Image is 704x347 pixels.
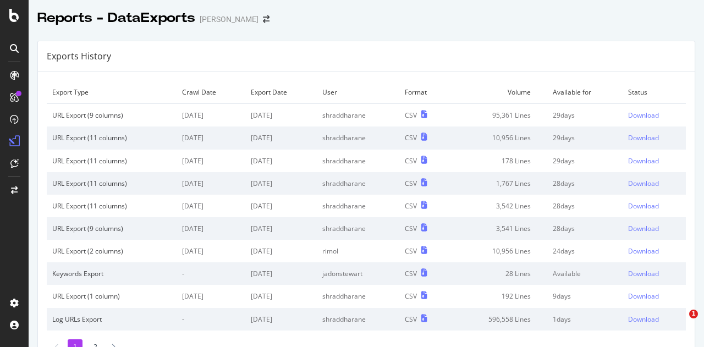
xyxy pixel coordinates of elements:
div: Download [628,133,659,142]
div: URL Export (1 column) [52,291,171,301]
td: [DATE] [245,308,317,331]
td: shraddharane [317,195,399,217]
div: URL Export (11 columns) [52,156,171,166]
td: Format [399,81,450,104]
td: 28 Lines [450,262,547,285]
a: Download [628,246,680,256]
td: [DATE] [245,172,317,195]
td: 10,956 Lines [450,126,547,149]
div: CSV [405,133,417,142]
a: Download [628,201,680,211]
div: CSV [405,201,417,211]
td: [DATE] [245,150,317,172]
div: Download [628,246,659,256]
td: 596,558 Lines [450,308,547,331]
td: shraddharane [317,285,399,307]
div: CSV [405,156,417,166]
td: 1 days [547,308,622,331]
td: [DATE] [245,285,317,307]
td: [DATE] [245,217,317,240]
a: Download [628,156,680,166]
td: [DATE] [177,172,245,195]
td: 9 days [547,285,622,307]
td: 1,767 Lines [450,172,547,195]
td: 3,541 Lines [450,217,547,240]
td: shraddharane [317,104,399,127]
td: [DATE] [177,195,245,217]
td: [DATE] [177,217,245,240]
div: CSV [405,111,417,120]
td: 95,361 Lines [450,104,547,127]
td: 29 days [547,104,622,127]
td: [DATE] [177,240,245,262]
div: URL Export (9 columns) [52,111,171,120]
div: Reports - DataExports [37,9,195,27]
td: Volume [450,81,547,104]
td: [DATE] [177,104,245,127]
a: Download [628,269,680,278]
td: jadonstewart [317,262,399,285]
td: [DATE] [177,285,245,307]
td: 24 days [547,240,622,262]
div: Exports History [47,50,111,63]
a: Download [628,315,680,324]
td: User [317,81,399,104]
td: 178 Lines [450,150,547,172]
div: Download [628,111,659,120]
td: 29 days [547,150,622,172]
div: CSV [405,315,417,324]
div: CSV [405,291,417,301]
div: Log URLs Export [52,315,171,324]
div: URL Export (11 columns) [52,179,171,188]
div: [PERSON_NAME] [200,14,258,25]
div: Download [628,201,659,211]
td: shraddharane [317,150,399,172]
div: Download [628,179,659,188]
td: - [177,308,245,331]
td: Status [623,81,686,104]
td: rimol [317,240,399,262]
td: [DATE] [177,126,245,149]
td: 192 Lines [450,285,547,307]
a: Download [628,224,680,233]
div: URL Export (2 columns) [52,246,171,256]
td: Crawl Date [177,81,245,104]
div: Download [628,291,659,301]
td: shraddharane [317,172,399,195]
td: [DATE] [245,104,317,127]
td: 28 days [547,195,622,217]
td: [DATE] [245,195,317,217]
div: Download [628,269,659,278]
td: Export Date [245,81,317,104]
a: Download [628,179,680,188]
td: 28 days [547,172,622,195]
td: 28 days [547,217,622,240]
td: 10,956 Lines [450,240,547,262]
div: Available [553,269,617,278]
iframe: Intercom live chat [667,310,693,336]
td: shraddharane [317,217,399,240]
td: [DATE] [245,240,317,262]
td: [DATE] [177,150,245,172]
div: Download [628,315,659,324]
div: Download [628,224,659,233]
span: 1 [689,310,698,318]
div: Download [628,156,659,166]
a: Download [628,111,680,120]
td: Export Type [47,81,177,104]
td: shraddharane [317,308,399,331]
div: URL Export (11 columns) [52,201,171,211]
div: Keywords Export [52,269,171,278]
div: arrow-right-arrow-left [263,15,269,23]
td: Available for [547,81,622,104]
td: [DATE] [245,126,317,149]
div: CSV [405,246,417,256]
a: Download [628,291,680,301]
td: 29 days [547,126,622,149]
div: CSV [405,179,417,188]
td: shraddharane [317,126,399,149]
div: CSV [405,269,417,278]
div: CSV [405,224,417,233]
div: URL Export (11 columns) [52,133,171,142]
td: 3,542 Lines [450,195,547,217]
